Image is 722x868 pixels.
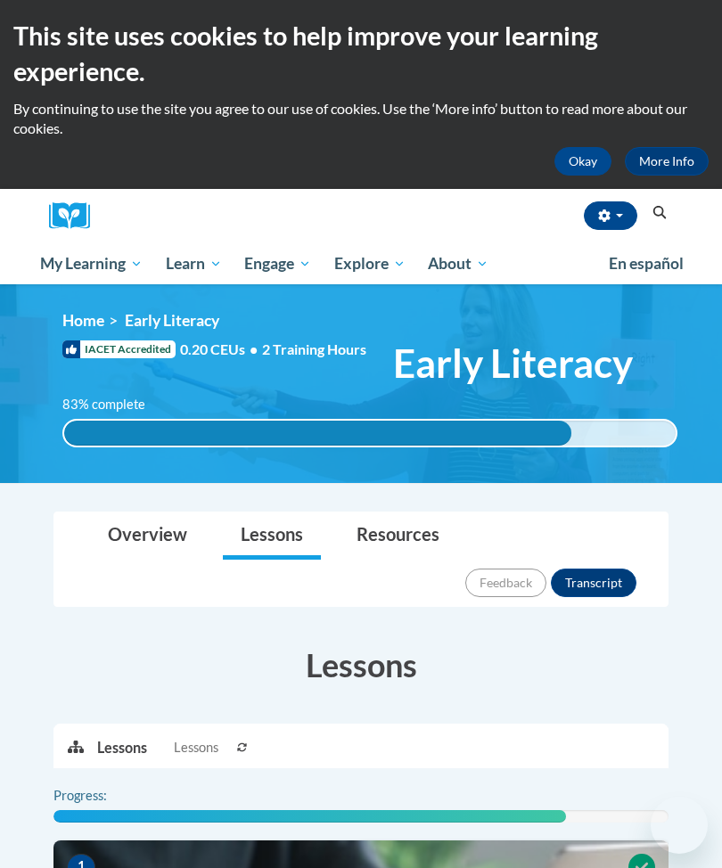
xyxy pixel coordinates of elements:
span: 0.20 CEUs [180,340,262,359]
a: Cox Campus [49,202,103,230]
a: Engage [233,243,323,284]
p: By continuing to use the site you agree to our use of cookies. Use the ‘More info’ button to read... [13,99,709,138]
span: Lessons [174,738,218,757]
span: 2 Training Hours [262,340,366,357]
iframe: Button to launch messaging window [651,797,708,854]
h3: Lessons [53,643,669,687]
img: Logo brand [49,202,103,230]
h2: This site uses cookies to help improve your learning experience. [13,18,709,90]
button: Account Settings [584,201,637,230]
a: En español [597,245,695,283]
span: Learn [166,253,222,274]
a: Learn [154,243,234,284]
a: About [417,243,501,284]
span: En español [609,254,684,273]
a: Lessons [223,512,321,560]
span: IACET Accredited [62,340,176,358]
span: Explore [334,253,406,274]
a: My Learning [29,243,154,284]
span: Early Literacy [125,311,219,330]
a: Explore [323,243,417,284]
a: Resources [339,512,457,560]
div: 83% complete [64,421,571,446]
p: Lessons [97,738,147,757]
span: Engage [244,253,311,274]
a: Overview [90,512,205,560]
button: Transcript [551,569,636,597]
span: Early Literacy [393,340,633,387]
label: Progress: [53,786,156,806]
label: 83% complete [62,395,165,414]
span: About [428,253,488,274]
span: • [250,340,258,357]
button: Feedback [465,569,546,597]
button: Search [646,202,673,224]
div: Main menu [27,243,695,284]
a: Home [62,311,104,330]
a: More Info [625,147,709,176]
span: My Learning [40,253,143,274]
button: Okay [554,147,611,176]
